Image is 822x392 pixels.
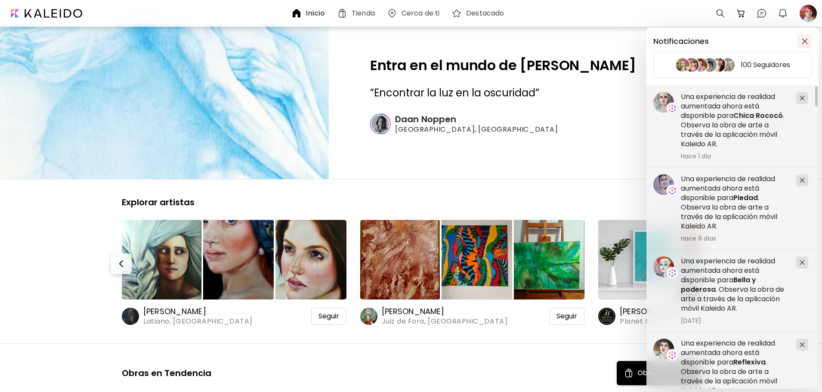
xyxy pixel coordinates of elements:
[741,61,790,69] h5: 100 Seguidores
[733,111,783,120] span: Chica Rococó
[681,152,789,160] span: Hace 1 día
[681,235,789,242] span: Hace 9 días
[681,275,756,294] span: Bella y poderosa
[733,357,766,367] span: Reflexiva
[653,37,709,46] h5: Notificaciones
[681,174,789,231] h5: Una experiencia de realidad aumentada ahora está disponible para . Observa la obra de arte a trav...
[681,256,789,313] h5: Una experiencia de realidad aumentada ahora está disponible para . Observa la obra de arte a trav...
[733,193,758,203] span: Piedad
[681,317,789,324] span: [DATE]
[798,34,812,48] button: closeButton
[802,38,808,44] img: closeButton
[681,92,789,149] h5: Una experiencia de realidad aumentada ahora está disponible para . Observa la obra de arte a trav...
